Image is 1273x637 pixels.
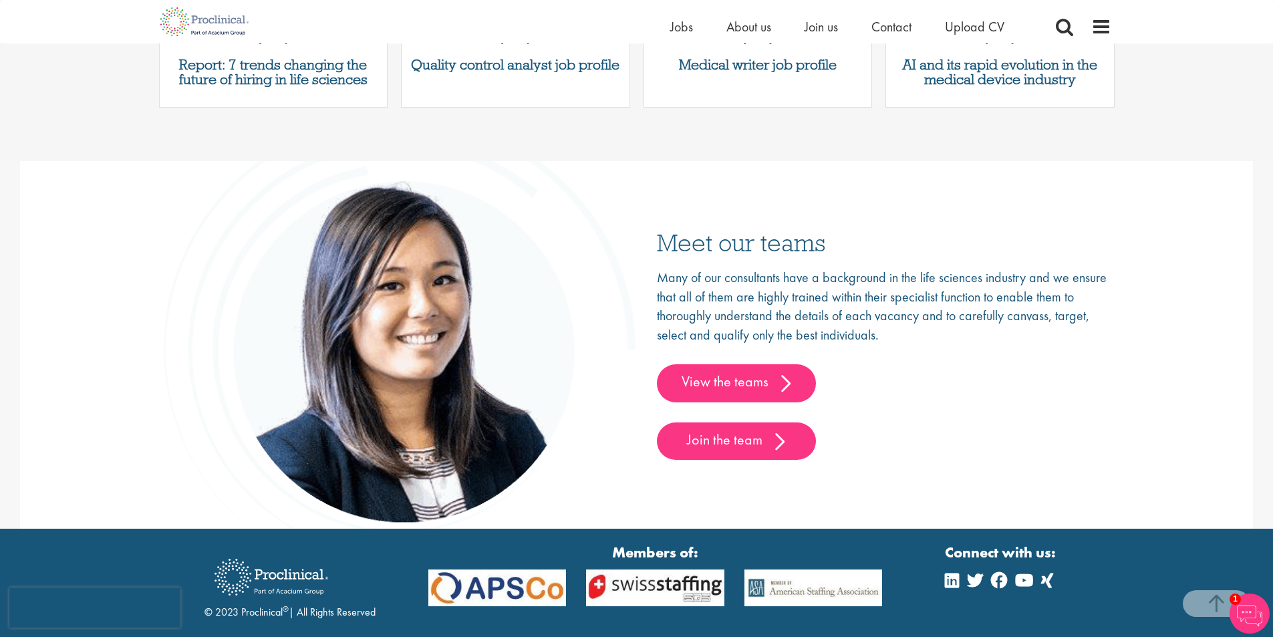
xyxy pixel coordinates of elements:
img: APSCo [418,569,577,606]
a: About us [726,18,771,35]
a: Join the team [657,422,816,460]
a: Quality control analyst job profile [408,57,623,72]
div: Many of our consultants have a background in the life sciences industry and we ensure that all of... [657,268,1111,460]
strong: Connect with us: [945,542,1058,563]
iframe: reCAPTCHA [9,588,180,628]
img: APSCo [576,569,734,606]
img: APSCo [734,569,893,606]
span: 1 [1230,594,1241,605]
h3: Meet our teams [657,230,1111,255]
a: Contact [871,18,911,35]
img: people [162,114,637,558]
a: Upload CV [945,18,1004,35]
a: Medical writer job profile [651,57,865,72]
a: Jobs [670,18,693,35]
a: View the teams [657,364,816,402]
img: Proclinical Recruitment [204,549,338,605]
a: AI and its rapid evolution in the medical device industry [893,57,1107,87]
strong: Members of: [428,542,883,563]
sup: ® [283,604,289,614]
img: Chatbot [1230,594,1270,634]
a: Join us [805,18,838,35]
a: Report: 7 trends changing the future of hiring in life sciences [166,57,381,87]
div: © 2023 Proclinical | All Rights Reserved [204,549,376,620]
